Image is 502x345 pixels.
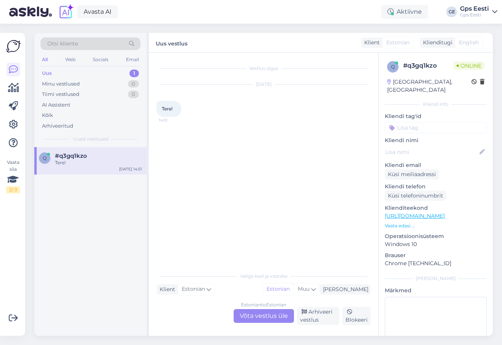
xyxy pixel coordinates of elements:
[55,152,87,159] span: #q3gq1kzo
[403,61,454,70] div: # q3gq1kzo
[385,122,487,133] input: Lisa tag
[454,62,484,70] span: Online
[385,232,487,240] p: Operatsioonisüsteem
[460,6,489,12] div: Gps Eesti
[420,39,452,47] div: Klienditugi
[157,273,371,280] div: Valige keel ja vastake
[385,161,487,169] p: Kliendi email
[385,275,487,282] div: [PERSON_NAME]
[124,55,140,65] div: Email
[6,186,20,193] div: 2 / 3
[157,81,371,88] div: [DATE]
[42,80,80,88] div: Minu vestlused
[446,6,457,17] div: GE
[385,148,478,156] input: Lisa nimi
[386,39,410,47] span: Estonian
[385,222,487,229] p: Vaata edasi ...
[162,106,173,112] span: Tere!
[342,307,371,325] div: Blokeeri
[128,91,139,98] div: 0
[385,136,487,144] p: Kliendi nimi
[129,70,139,77] div: 1
[381,5,428,19] div: Aktiivne
[385,183,487,191] p: Kliendi telefon
[55,159,142,166] div: Tere!
[42,101,70,109] div: AI Assistent
[91,55,110,65] div: Socials
[385,169,439,180] div: Küsi meiliaadressi
[391,64,395,70] span: q
[157,65,371,72] div: Vestlus algas
[42,112,53,119] div: Kõik
[6,39,21,53] img: Askly Logo
[385,204,487,212] p: Klienditeekond
[159,117,187,123] span: 14:51
[234,309,294,323] div: Võta vestlus üle
[385,240,487,248] p: Windows 10
[128,80,139,88] div: 0
[58,4,74,20] img: explore-ai
[387,78,471,94] div: [GEOGRAPHIC_DATA], [GEOGRAPHIC_DATA]
[385,191,446,201] div: Küsi telefoninumbrit
[182,285,205,293] span: Estonian
[385,101,487,108] div: Kliendi info
[263,283,294,295] div: Estonian
[241,301,286,308] div: Estonian to Estonian
[385,212,445,219] a: [URL][DOMAIN_NAME]
[42,122,73,130] div: Arhiveeritud
[459,39,479,47] span: English
[47,40,78,48] span: Otsi kliente
[42,70,52,77] div: Uus
[361,39,380,47] div: Klient
[119,166,142,172] div: [DATE] 14:51
[156,37,187,48] label: Uus vestlus
[64,55,77,65] div: Web
[297,307,340,325] div: Arhiveeri vestlus
[43,155,47,161] span: q
[320,285,368,293] div: [PERSON_NAME]
[460,12,489,18] div: Gps Eesti
[385,259,487,267] p: Chrome [TECHNICAL_ID]
[6,159,20,193] div: Vaata siia
[460,6,497,18] a: Gps EestiGps Eesti
[73,136,108,143] span: Uued vestlused
[298,285,310,292] span: Muu
[385,287,487,295] p: Märkmed
[385,251,487,259] p: Brauser
[40,55,49,65] div: All
[157,285,175,293] div: Klient
[77,5,118,18] a: Avasta AI
[385,112,487,120] p: Kliendi tag'id
[42,91,79,98] div: Tiimi vestlused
